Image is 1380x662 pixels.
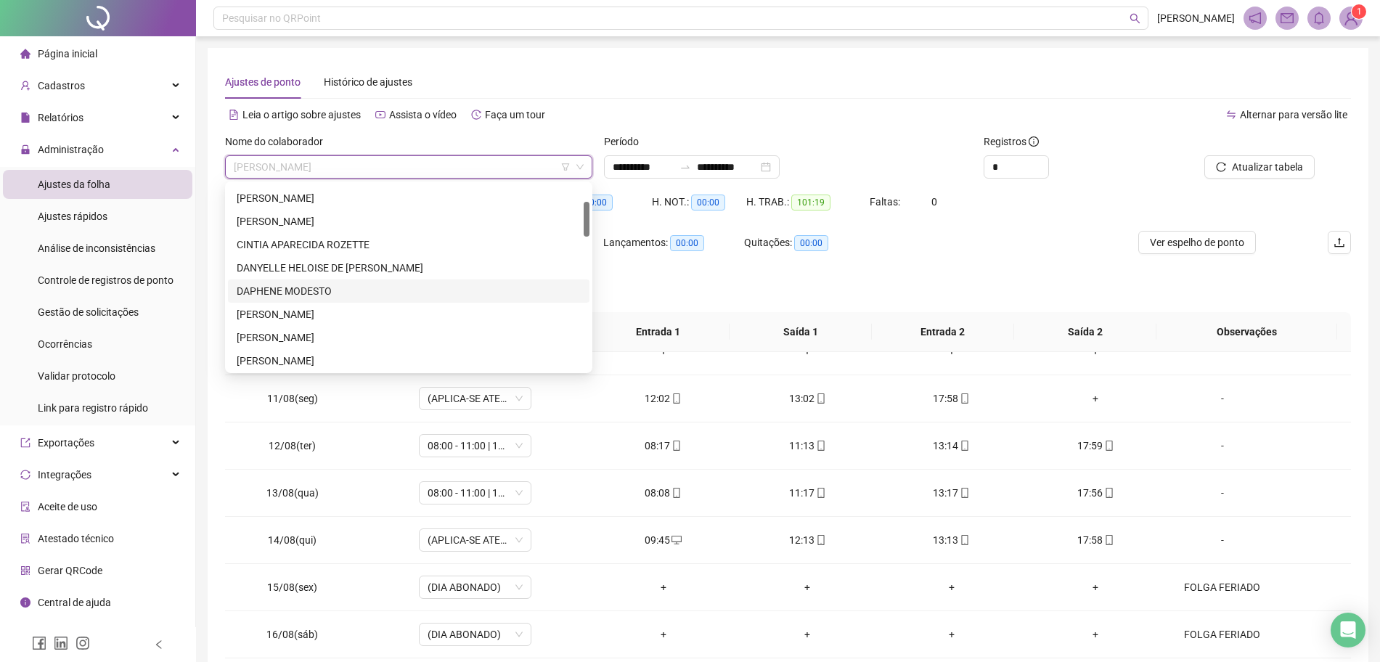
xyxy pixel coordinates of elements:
[237,213,581,229] div: [PERSON_NAME]
[1150,234,1244,250] span: Ver espelho de ponto
[891,438,1013,454] div: 13:14
[228,279,589,303] div: DAPHENE MODESTO
[1035,579,1156,595] div: +
[984,134,1039,150] span: Registros
[747,438,868,454] div: 11:13
[228,233,589,256] div: CINTIA APARECIDA ROZETTE
[814,535,826,545] span: mobile
[228,303,589,326] div: DULCE DILIAN PEREIRA DE OLIVEIRA
[324,76,412,88] span: Histórico de ajustes
[269,440,316,451] span: 12/08(ter)
[237,190,581,206] div: [PERSON_NAME]
[1331,613,1365,647] div: Open Intercom Messenger
[1352,4,1366,19] sup: Atualize o seu contato no menu Meus Dados
[814,488,826,498] span: mobile
[744,234,885,251] div: Quitações:
[747,579,868,595] div: +
[1035,485,1156,501] div: 17:56
[891,579,1013,595] div: +
[1281,12,1294,25] span: mail
[679,161,691,173] span: swap-right
[670,441,682,451] span: mobile
[237,260,581,276] div: DANYELLE HELOISE DE [PERSON_NAME]
[242,109,361,120] span: Leia o artigo sobre ajustes
[1334,237,1345,248] span: upload
[38,338,92,350] span: Ocorrências
[603,391,724,406] div: 12:02
[1103,441,1114,451] span: mobile
[375,110,385,120] span: youtube
[228,349,589,372] div: FABRICIO APOLINACIO DA CUNHA SILVA
[870,196,902,208] span: Faltas:
[891,391,1013,406] div: 17:58
[958,488,970,498] span: mobile
[1240,109,1347,120] span: Alternar para versão lite
[931,196,937,208] span: 0
[237,283,581,299] div: DAPHENE MODESTO
[1130,13,1140,24] span: search
[587,312,729,352] th: Entrada 1
[234,156,584,178] span: ALYNNE ALVES SANTOS
[228,210,589,233] div: ANDREIA BORGES BENTO
[471,110,481,120] span: history
[225,134,332,150] label: Nome do colaborador
[38,211,107,222] span: Ajustes rápidos
[1035,532,1156,548] div: 17:58
[38,306,139,318] span: Gestão de solicitações
[794,235,828,251] span: 00:00
[747,626,868,642] div: +
[1103,488,1114,498] span: mobile
[20,565,30,576] span: qrcode
[154,639,164,650] span: left
[558,194,651,211] div: HE 3:
[267,393,318,404] span: 11/08(seg)
[38,533,114,544] span: Atestado técnico
[1156,312,1337,352] th: Observações
[228,187,589,210] div: ANA PAULA FERREIRA GAMA BOAVENTURA
[266,487,319,499] span: 13/08(qua)
[670,488,682,498] span: mobile
[1312,12,1326,25] span: bell
[1035,391,1156,406] div: +
[38,48,97,60] span: Página inicial
[747,532,868,548] div: 12:13
[20,49,30,59] span: home
[38,402,148,414] span: Link para registro rápido
[1157,10,1235,26] span: [PERSON_NAME]
[814,393,826,404] span: mobile
[679,161,691,173] span: to
[38,274,173,286] span: Controle de registros de ponto
[958,393,970,404] span: mobile
[1180,532,1265,548] div: -
[38,597,111,608] span: Central de ajuda
[603,485,724,501] div: 08:08
[1138,231,1256,254] button: Ver espelho de ponto
[1249,12,1262,25] span: notification
[1216,162,1226,172] span: reload
[266,629,318,640] span: 16/08(sáb)
[229,110,239,120] span: file-text
[20,534,30,544] span: solution
[604,134,648,150] label: Período
[1014,312,1156,352] th: Saída 2
[1103,535,1114,545] span: mobile
[1035,438,1156,454] div: 17:59
[267,581,317,593] span: 15/08(sex)
[958,441,970,451] span: mobile
[1180,579,1265,595] div: FOLGA FERIADO
[814,441,826,451] span: mobile
[652,194,746,211] div: H. NOT.:
[730,312,872,352] th: Saída 1
[20,438,30,448] span: export
[1035,626,1156,642] div: +
[20,113,30,123] span: file
[1180,391,1265,406] div: -
[579,195,613,211] span: 00:00
[428,435,523,457] span: 08:00 - 11:00 | 13:00 - 18:00
[603,626,724,642] div: +
[603,532,724,548] div: 09:45
[428,388,523,409] span: (APLICA-SE ATESTADO)
[1180,485,1265,501] div: -
[958,535,970,545] span: mobile
[1029,136,1039,147] span: info-circle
